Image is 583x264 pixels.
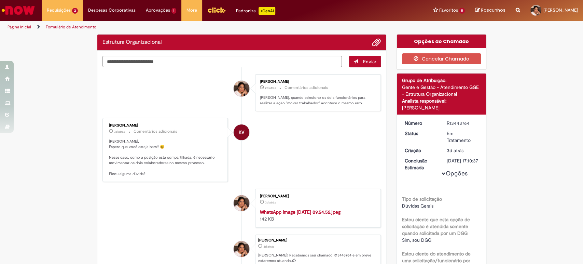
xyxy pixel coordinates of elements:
div: Mariana Agostinho Adriano [234,241,249,257]
a: Página inicial [8,24,31,30]
p: [PERSON_NAME], Espero que você esteja bem!! 😊 Nesse caso, como a posição esta compartilhada, é ne... [109,139,223,176]
div: Gente e Gestão - Atendimento GGE - Estrutura Organizacional [402,84,481,97]
div: [PERSON_NAME] [109,123,223,128]
time: 25/08/2025 15:11:41 [265,86,276,90]
div: Mariana Agostinho Adriano [234,195,249,211]
button: Adicionar anexos [372,38,381,47]
a: WhatsApp Image [DATE] 09.54.52.jpeg [260,209,341,215]
button: Enviar [349,56,381,67]
span: Dúvidas Gerais [402,203,433,209]
small: Comentários adicionais [284,85,328,91]
span: Enviar [363,58,376,65]
span: 5 [459,8,465,14]
time: 25/08/2025 11:29:02 [447,147,463,154]
dt: Criação [400,147,442,154]
time: 25/08/2025 11:24:49 [265,200,276,204]
small: Comentários adicionais [134,129,177,134]
b: Estou ciente que esta opção de solicitação é atendida somente quando solicitada por um DGG [402,216,470,236]
span: 3d atrás [265,200,276,204]
div: [PERSON_NAME] [260,194,374,198]
div: Karine Vieira [234,124,249,140]
dt: Status [400,130,442,137]
button: Cancelar Chamado [402,53,481,64]
img: ServiceNow [1,3,36,17]
span: 3d atrás [447,147,463,154]
span: 2d atrás [265,86,276,90]
dt: Conclusão Estimada [400,157,442,171]
ul: Trilhas de página [5,21,384,34]
span: More [186,7,197,14]
div: Mariana Agostinho Adriano [234,81,249,96]
span: Rascunhos [481,7,505,13]
img: click_logo_yellow_360x200.png [207,5,226,15]
h2: Estrutura Organizacional Histórico de tíquete [102,39,162,45]
div: [DATE] 17:10:37 [447,157,478,164]
span: 3d atrás [263,245,274,249]
div: Opções do Chamado [397,35,486,48]
span: Despesas Corporativas [88,7,136,14]
div: 142 KB [260,209,374,222]
span: 2 [72,8,78,14]
div: Padroniza [236,7,275,15]
textarea: Digite sua mensagem aqui... [102,56,342,67]
span: 1 [171,8,177,14]
span: Sim, sou DGG [402,237,431,243]
span: Aprovações [146,7,170,14]
div: [PERSON_NAME] [402,104,481,111]
div: 25/08/2025 11:29:02 [447,147,478,154]
div: Em Tratamento [447,130,478,144]
a: Formulário de Atendimento [46,24,96,30]
b: Tipo de solicitação [402,196,442,202]
span: [PERSON_NAME] [543,7,578,13]
span: Favoritos [439,7,458,14]
div: R13443764 [447,120,478,127]
div: Grupo de Atribuição: [402,77,481,84]
p: [PERSON_NAME], quando seleciono os dois funcionários para realizar a ação "mover trabalhador" aco... [260,95,374,106]
p: [PERSON_NAME]! Recebemos seu chamado R13443764 e em breve estaremos atuando. [258,253,377,263]
p: +GenAi [259,7,275,15]
div: [PERSON_NAME] [260,80,374,84]
span: 3d atrás [114,130,125,134]
time: 25/08/2025 13:30:11 [114,130,125,134]
span: KV [239,124,244,141]
div: [PERSON_NAME] [258,238,377,242]
a: Rascunhos [475,7,505,14]
time: 25/08/2025 11:29:02 [263,245,274,249]
span: Requisições [47,7,71,14]
dt: Número [400,120,442,127]
div: Analista responsável: [402,97,481,104]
